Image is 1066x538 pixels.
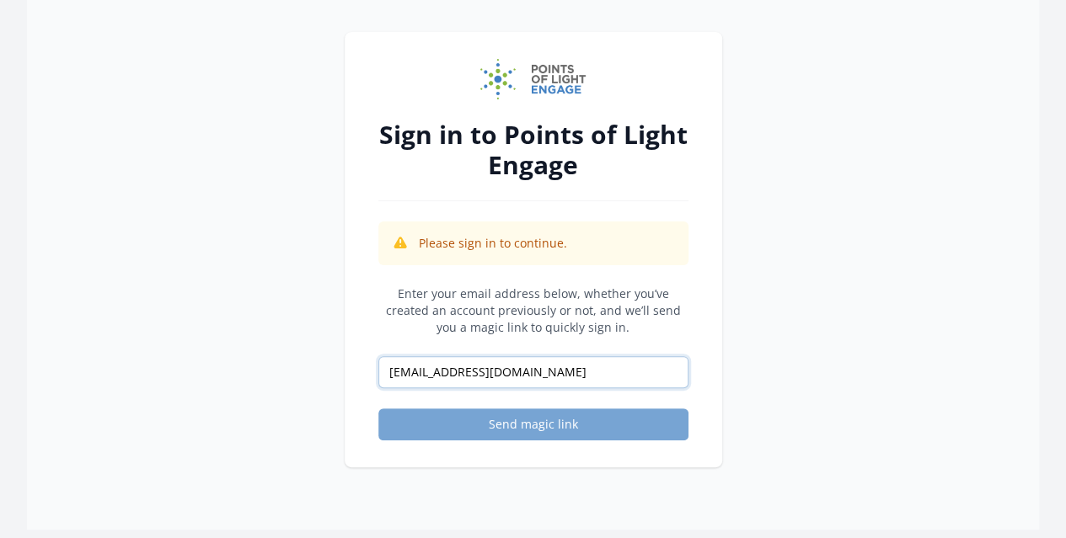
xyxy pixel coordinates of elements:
[378,408,688,440] button: Send magic link
[378,285,688,336] p: Enter your email address below, whether you’ve created an account previously or not, and we’ll se...
[480,59,587,99] img: Points of Light Engage logo
[378,120,688,180] h2: Sign in to Points of Light Engage
[378,356,688,388] input: Email address
[419,235,567,252] p: Please sign in to continue.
